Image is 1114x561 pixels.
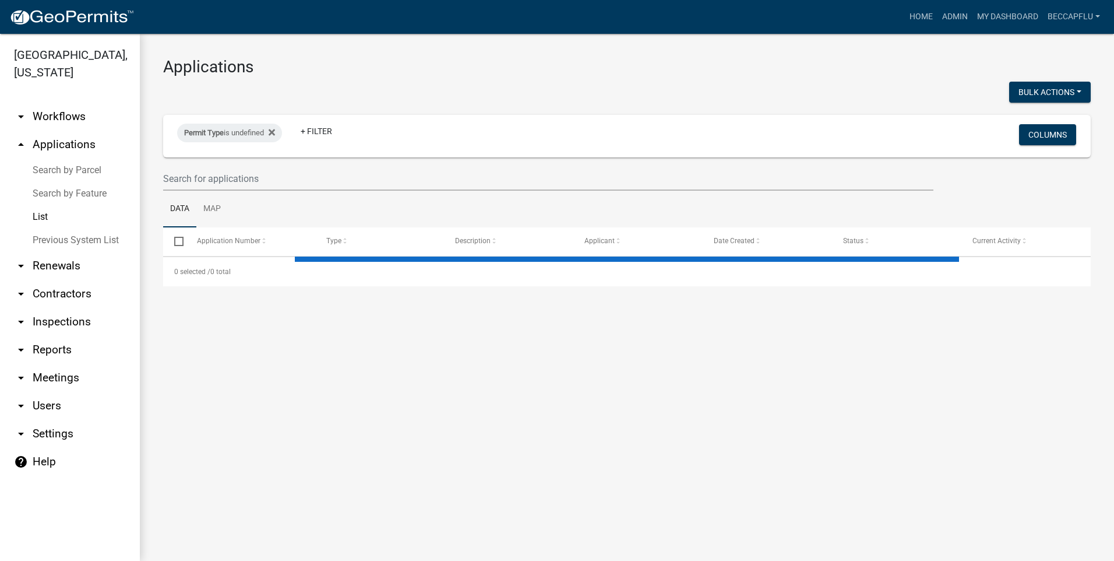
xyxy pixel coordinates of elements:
[14,315,28,329] i: arrow_drop_down
[444,227,573,255] datatable-header-cell: Description
[14,259,28,273] i: arrow_drop_down
[937,6,972,28] a: Admin
[14,399,28,413] i: arrow_drop_down
[714,237,755,245] span: Date Created
[315,227,444,255] datatable-header-cell: Type
[1009,82,1091,103] button: Bulk Actions
[972,6,1043,28] a: My Dashboard
[1019,124,1076,145] button: Columns
[291,121,341,142] a: + Filter
[14,343,28,357] i: arrow_drop_down
[703,227,832,255] datatable-header-cell: Date Created
[832,227,961,255] datatable-header-cell: Status
[1043,6,1105,28] a: BeccaPflu
[584,237,615,245] span: Applicant
[163,191,196,228] a: Data
[455,237,491,245] span: Description
[961,227,1091,255] datatable-header-cell: Current Activity
[163,227,185,255] datatable-header-cell: Select
[573,227,703,255] datatable-header-cell: Applicant
[174,268,210,276] span: 0 selected /
[163,57,1091,77] h3: Applications
[326,237,341,245] span: Type
[197,237,260,245] span: Application Number
[163,167,933,191] input: Search for applications
[14,110,28,124] i: arrow_drop_down
[14,371,28,385] i: arrow_drop_down
[14,455,28,469] i: help
[163,257,1091,286] div: 0 total
[14,138,28,152] i: arrow_drop_up
[843,237,863,245] span: Status
[972,237,1021,245] span: Current Activity
[905,6,937,28] a: Home
[196,191,228,228] a: Map
[177,124,282,142] div: is undefined
[14,427,28,441] i: arrow_drop_down
[185,227,315,255] datatable-header-cell: Application Number
[184,128,224,137] span: Permit Type
[14,287,28,301] i: arrow_drop_down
